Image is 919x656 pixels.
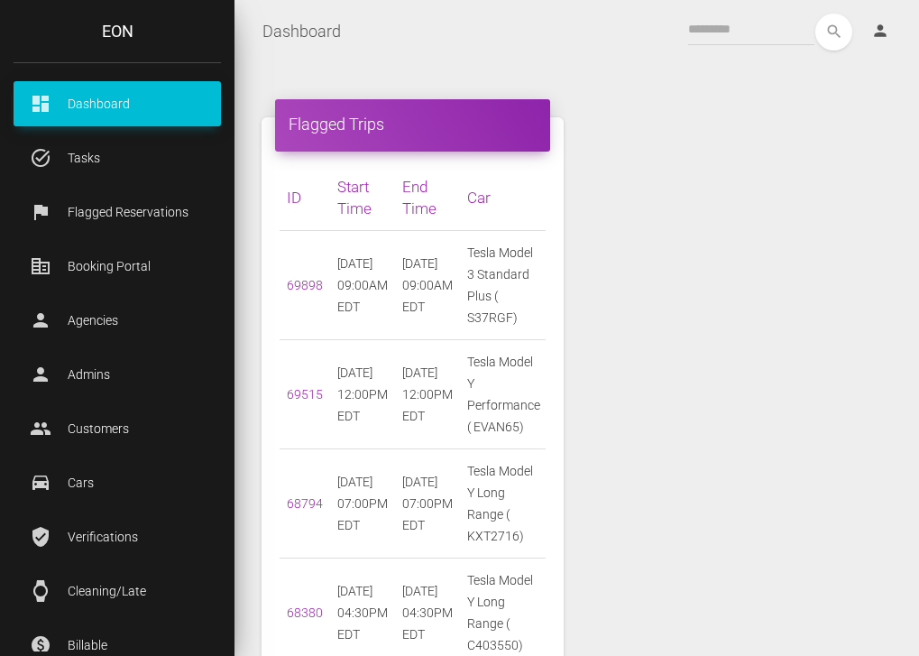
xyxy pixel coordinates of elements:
th: Car [460,165,547,231]
a: task_alt Tasks [14,135,221,180]
p: Booking Portal [27,253,207,280]
p: Customers [27,415,207,442]
a: verified_user Verifications [14,514,221,559]
td: [DATE] 07:00PM EDT [395,449,460,559]
td: [DATE] 07:00PM EDT [330,449,395,559]
a: 69515 [287,387,323,402]
p: Agencies [27,307,207,334]
a: person [858,14,905,50]
th: ID [280,165,330,231]
td: Tesla Model 3 Standard Plus ( S37RGF) [460,231,547,340]
th: End Time [395,165,460,231]
a: 68794 [287,496,323,511]
td: [DATE] 09:00AM EDT [330,231,395,340]
a: person Admins [14,352,221,397]
a: drive_eta Cars [14,460,221,505]
a: dashboard Dashboard [14,81,221,126]
td: [DATE] 09:00AM EDT [395,231,460,340]
i: person [871,22,889,40]
p: Verifications [27,523,207,550]
h4: Flagged Trips [289,113,537,135]
p: Admins [27,361,207,388]
th: Start Time [330,165,395,231]
p: Cars [27,469,207,496]
a: corporate_fare Booking Portal [14,244,221,289]
p: Dashboard [27,90,207,117]
a: people Customers [14,406,221,451]
a: Dashboard [262,9,341,54]
a: 69898 [287,278,323,292]
a: flag Flagged Reservations [14,189,221,235]
td: Tesla Model Y Performance ( EVAN65) [460,340,547,449]
button: search [815,14,852,51]
td: [DATE] 12:00PM EDT [395,340,460,449]
a: watch Cleaning/Late [14,568,221,614]
p: Cleaning/Late [27,577,207,605]
a: person Agencies [14,298,221,343]
td: Tesla Model Y Long Range ( KXT2716) [460,449,547,559]
td: [DATE] 12:00PM EDT [330,340,395,449]
p: Flagged Reservations [27,199,207,226]
a: 68380 [287,605,323,620]
p: Tasks [27,144,207,171]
